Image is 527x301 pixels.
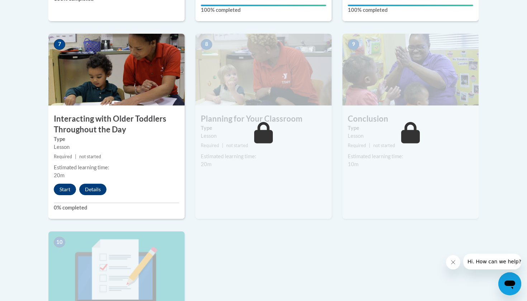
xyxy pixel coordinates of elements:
div: Estimated learning time: [201,152,326,160]
h3: Conclusion [342,113,479,124]
span: | [75,154,76,159]
span: 10m [348,161,359,167]
span: 7 [54,39,65,50]
button: Start [54,184,76,195]
iframe: Close message [446,255,460,269]
span: | [369,143,370,148]
span: 9 [348,39,359,50]
div: Lesson [348,132,473,140]
div: Your progress [348,5,473,6]
label: 100% completed [201,6,326,14]
span: 8 [201,39,212,50]
button: Details [79,184,106,195]
label: 100% completed [348,6,473,14]
label: 0% completed [54,204,179,212]
span: 10 [54,237,65,248]
span: Required [348,143,366,148]
iframe: Message from company [463,254,521,269]
div: Estimated learning time: [348,152,473,160]
iframe: Button to launch messaging window [498,272,521,295]
img: Course Image [342,34,479,105]
span: Required [54,154,72,159]
span: not started [373,143,395,148]
span: 20m [54,172,65,178]
label: Type [201,124,326,132]
span: not started [79,154,101,159]
h3: Planning for Your Classroom [195,113,332,124]
span: Required [201,143,219,148]
h3: Interacting with Older Toddlers Throughout the Day [48,113,185,136]
img: Course Image [48,34,185,105]
label: Type [54,135,179,143]
img: Course Image [195,34,332,105]
label: Type [348,124,473,132]
div: Lesson [54,143,179,151]
div: Estimated learning time: [54,164,179,171]
div: Lesson [201,132,326,140]
span: 20m [201,161,212,167]
span: | [222,143,223,148]
div: Your progress [201,5,326,6]
span: not started [226,143,248,148]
